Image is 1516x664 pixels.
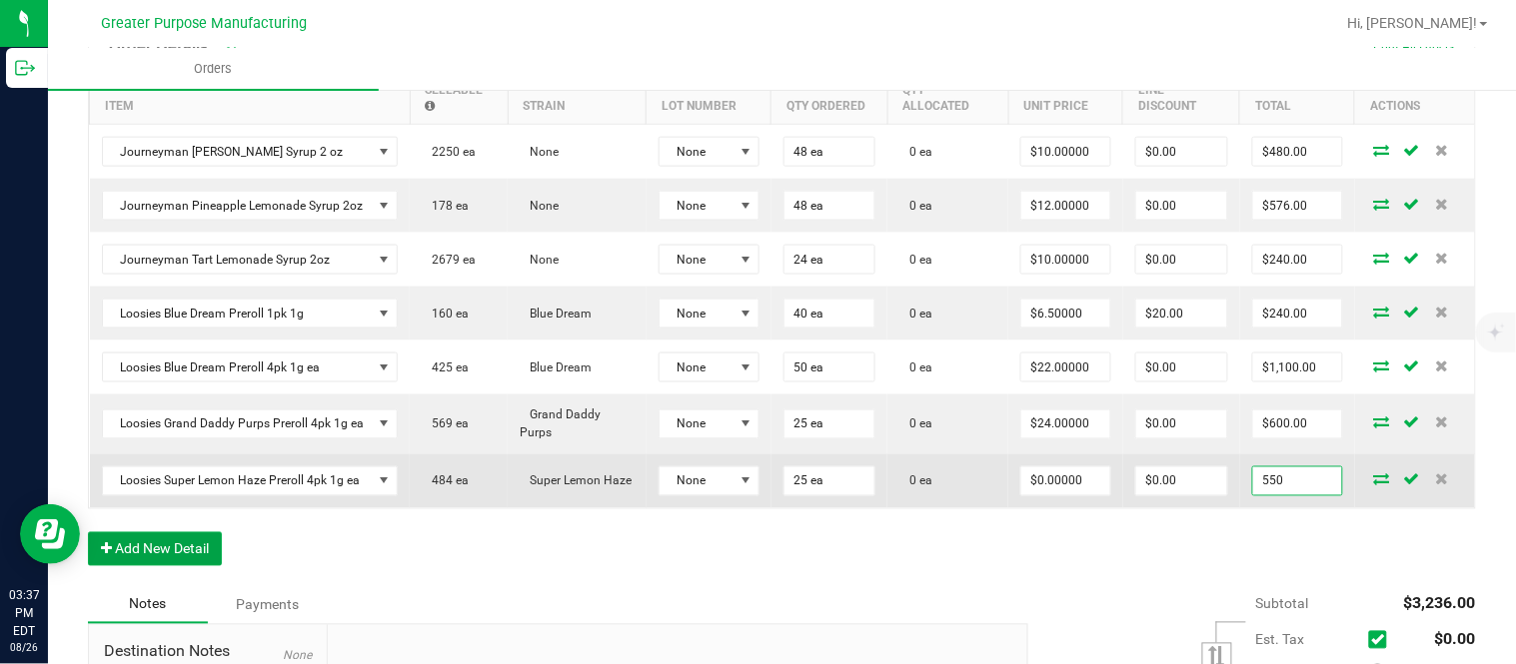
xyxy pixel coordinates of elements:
input: 0 [1136,192,1227,220]
input: 0 [1021,410,1110,438]
input: 0 [1253,467,1342,495]
span: NO DATA FOUND [102,352,399,382]
span: Greater Purpose Manufacturing [101,15,307,32]
span: None [660,246,734,274]
span: Grand Daddy Purps [520,408,601,440]
div: Notes [88,586,208,624]
span: Save Order Detail [1397,144,1427,156]
th: Qty Allocated [887,71,1008,124]
span: Save Order Detail [1397,198,1427,210]
span: Save Order Detail [1397,416,1427,428]
div: Payments [208,587,328,623]
input: 0 [1136,410,1227,438]
span: 0 ea [899,145,932,159]
span: Loosies Super Lemon Haze Preroll 4pk 1g ea [103,467,373,495]
span: 425 ea [422,360,469,374]
span: 0 ea [899,417,932,431]
input: 0 [1021,353,1110,381]
span: Est. Tax [1256,632,1361,648]
span: $3,236.00 [1404,594,1476,613]
input: 0 [784,246,875,274]
p: 03:37 PM EDT [9,586,39,640]
input: 0 [1136,467,1227,495]
span: Loosies Grand Daddy Purps Preroll 4pk 1g ea [103,410,373,438]
span: 0 ea [899,360,932,374]
input: 0 [1253,300,1342,328]
span: Delete Order Detail [1427,359,1457,371]
span: Calculate excise tax [1369,626,1396,653]
span: 484 ea [422,474,469,488]
span: Delete Order Detail [1427,252,1457,264]
span: None [660,410,734,438]
span: None [660,353,734,381]
span: None [520,145,559,159]
span: Journeyman Pineapple Lemonade Syrup 2oz [103,192,373,220]
input: 0 [784,300,875,328]
input: 0 [1136,300,1227,328]
span: Orders [167,60,259,78]
th: Unit Price [1008,71,1123,124]
th: Line Discount [1123,71,1240,124]
button: Add New Detail [88,532,222,566]
input: 0 [1136,138,1227,166]
input: 0 [1136,246,1227,274]
input: 0 [1253,192,1342,220]
span: Save Order Detail [1397,252,1427,264]
span: NO DATA FOUND [102,466,399,496]
span: Delete Order Detail [1427,144,1457,156]
span: 0 ea [899,474,932,488]
span: None [283,649,312,663]
span: Delete Order Detail [1427,198,1457,210]
span: Subtotal [1256,596,1309,612]
span: 160 ea [422,307,469,321]
input: 0 [784,353,875,381]
input: 0 [1136,353,1227,381]
span: None [660,300,734,328]
span: 178 ea [422,199,469,213]
span: Blue Dream [520,360,592,374]
input: 0 [1021,192,1110,220]
th: Total [1240,71,1355,124]
span: Super Lemon Haze [520,474,632,488]
input: 0 [1253,353,1342,381]
input: 0 [784,410,875,438]
span: Save Order Detail [1397,306,1427,318]
th: Strain [508,71,647,124]
span: Journeyman [PERSON_NAME] Syrup 2 oz [103,138,373,166]
input: 0 [1253,138,1342,166]
span: 0 ea [899,307,932,321]
span: Loosies Blue Dream Preroll 1pk 1g [103,300,373,328]
th: Item [90,71,411,124]
span: None [660,467,734,495]
span: Save Order Detail [1397,359,1427,371]
input: 0 [784,138,875,166]
span: None [660,192,734,220]
p: 08/26 [9,640,39,655]
span: Journeyman Tart Lemonade Syrup 2oz [103,246,373,274]
th: Lot Number [647,71,771,124]
input: 0 [1021,138,1110,166]
span: NO DATA FOUND [102,191,399,221]
span: None [520,253,559,267]
span: Delete Order Detail [1427,416,1457,428]
input: 0 [1253,410,1342,438]
span: Destination Notes [104,640,312,664]
span: 569 ea [422,417,469,431]
span: Delete Order Detail [1427,306,1457,318]
span: NO DATA FOUND [102,137,399,167]
a: Orders [48,48,379,90]
span: 0 ea [899,199,932,213]
th: Qty Ordered [771,71,888,124]
span: None [660,138,734,166]
span: None [520,199,559,213]
span: $0.00 [1435,630,1476,649]
span: NO DATA FOUND [102,299,399,329]
span: Blue Dream [520,307,592,321]
iframe: Resource center [20,504,80,564]
input: 0 [1253,246,1342,274]
input: 0 [1021,300,1110,328]
th: Sellable [410,71,508,124]
th: Actions [1355,71,1475,124]
span: 2250 ea [422,145,476,159]
input: 0 [1021,246,1110,274]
